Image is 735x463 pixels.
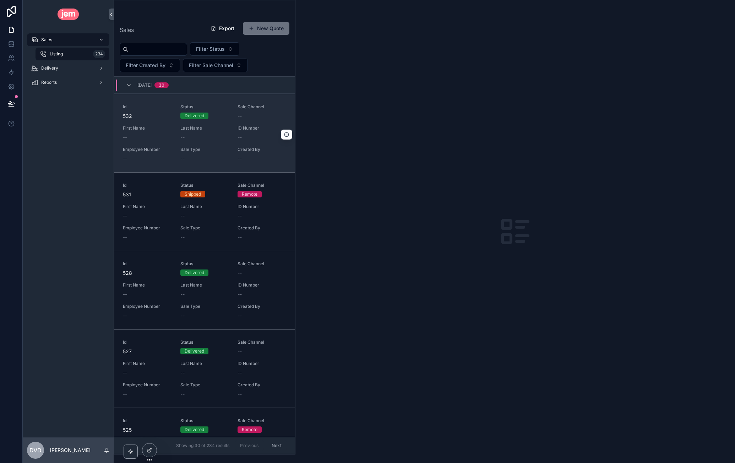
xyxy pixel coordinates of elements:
span: Created By [238,304,287,309]
span: Sale Channel [238,183,287,188]
span: Reports [41,80,57,85]
span: -- [123,312,127,319]
span: ID Number [238,282,287,288]
a: Sales [27,33,109,46]
span: Sale Type [180,225,229,231]
span: ID Number [238,204,287,209]
span: -- [123,155,127,162]
span: Created By [238,225,287,231]
span: Created By [238,147,287,152]
span: Employee Number [123,382,172,388]
div: Shipped [185,191,201,197]
span: Sale Type [180,382,229,388]
span: First Name [123,282,172,288]
span: First Name [123,125,172,131]
span: Sales [41,37,52,43]
span: -- [123,234,127,241]
span: Created By [238,382,287,388]
span: -- [238,291,242,298]
span: -- [180,155,185,162]
span: Last Name [180,282,229,288]
span: -- [180,134,185,141]
span: Last Name [180,361,229,366]
span: -- [123,212,127,219]
div: Delivered [185,113,204,119]
span: Id [123,339,172,345]
button: Next [267,440,287,451]
button: Select Button [183,59,248,72]
span: Sale Channel [238,339,287,345]
div: Delivered [185,269,204,276]
div: Remote [242,426,257,433]
span: Sale Channel [238,104,287,110]
a: Id527StatusDeliveredSale Channel--First Name--Last Name--ID Number--Employee Number--Sale Type--C... [114,329,295,408]
span: -- [123,134,127,141]
span: Last Name [180,204,229,209]
span: Id [123,261,172,267]
span: Id [123,183,172,188]
span: Filter Status [196,45,225,53]
span: Sale Type [180,304,229,309]
span: -- [123,369,127,376]
span: Sale Channel [238,261,287,267]
button: New Quote [243,22,289,35]
span: Status [180,418,229,424]
span: -- [180,391,185,398]
span: -- [180,234,185,241]
span: Sales [120,26,134,34]
a: Listing234 [36,48,109,60]
span: -- [238,134,242,141]
span: -- [180,291,185,298]
span: -- [238,391,242,398]
img: App logo [58,9,79,20]
span: 525 [123,426,172,434]
span: -- [238,234,242,241]
span: Filter Sale Channel [189,62,233,69]
span: -- [238,155,242,162]
span: Employee Number [123,304,172,309]
span: -- [180,312,185,319]
div: Remote [242,191,257,197]
span: -- [180,369,185,376]
span: Showing 30 of 234 results [176,443,229,448]
span: Last Name [180,125,229,131]
div: 30 [159,82,164,88]
span: Filter Created By [126,62,165,69]
span: -- [238,348,242,355]
span: -- [238,113,242,120]
a: Id528StatusDeliveredSale Channel--First Name--Last Name--ID Number--Employee Number--Sale Type--C... [114,251,295,329]
span: -- [238,269,242,277]
span: -- [238,369,242,376]
span: -- [123,291,127,298]
span: -- [123,391,127,398]
span: -- [238,212,242,219]
span: -- [238,312,242,319]
a: Id531StatusShippedSale ChannelRemoteFirst Name--Last Name--ID Number--Employee Number--Sale Type-... [114,172,295,251]
span: -- [180,212,185,219]
button: Select Button [120,59,180,72]
span: ID Number [238,361,287,366]
span: Status [180,104,229,110]
button: Export [205,22,240,35]
span: Id [123,104,172,110]
span: Sale Type [180,147,229,152]
span: Id [123,418,172,424]
button: Select Button [190,42,239,56]
span: 527 [123,348,172,355]
div: 234 [93,50,105,58]
span: Listing [50,51,63,57]
a: Id532StatusDeliveredSale Channel--First Name--Last Name--ID Number--Employee Number--Sale Type--C... [114,94,295,172]
span: First Name [123,204,172,209]
p: [PERSON_NAME] [50,447,91,454]
span: ID Number [238,125,287,131]
span: Status [180,261,229,267]
div: Delivered [185,426,204,433]
span: Employee Number [123,225,172,231]
span: 531 [123,191,172,198]
span: Status [180,339,229,345]
div: scrollable content [23,28,114,98]
span: Status [180,183,229,188]
span: [DATE] [137,82,152,88]
span: Sale Channel [238,418,287,424]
